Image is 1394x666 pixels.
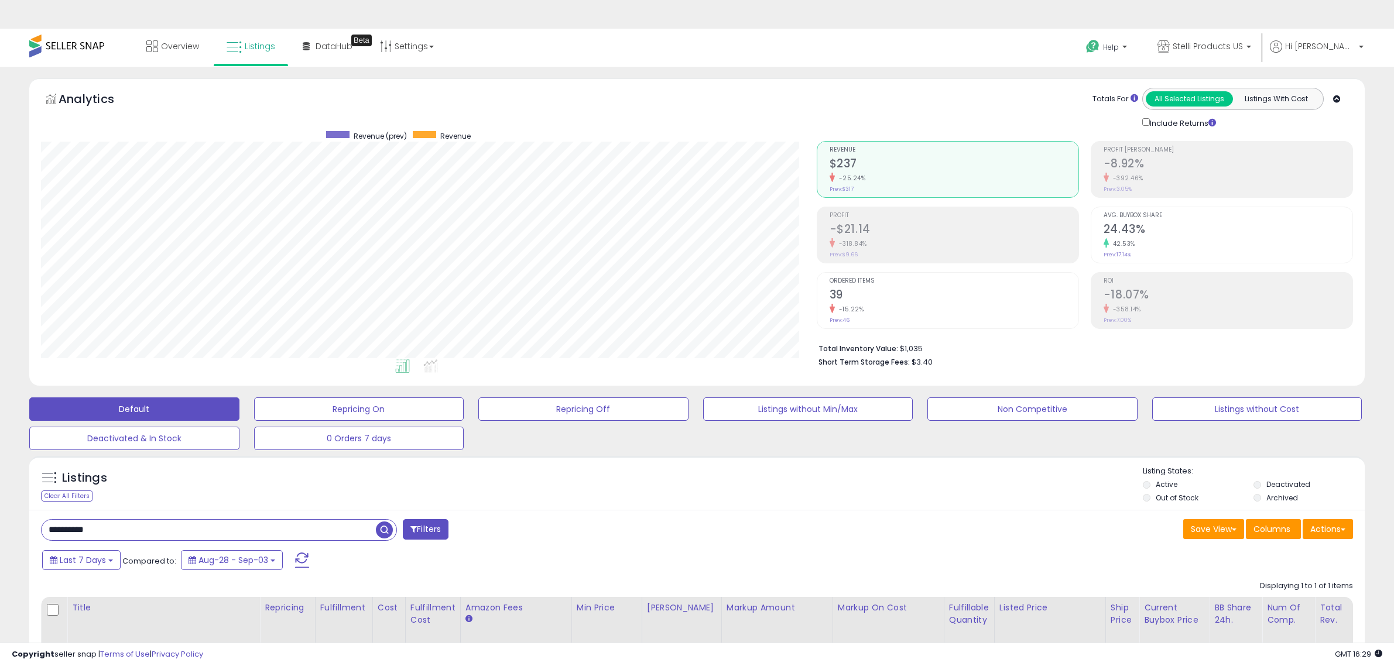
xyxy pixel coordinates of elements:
[1104,222,1352,238] h2: 24.43%
[245,40,275,52] span: Listings
[830,157,1078,173] h2: $237
[1285,40,1355,52] span: Hi [PERSON_NAME]
[254,427,464,450] button: 0 Orders 7 days
[1173,40,1243,52] span: Stelli Products US
[1146,91,1233,107] button: All Selected Listings
[1149,29,1260,67] a: Stelli Products US
[1077,30,1139,67] a: Help
[727,602,828,614] div: Markup Amount
[465,614,472,624] small: Amazon Fees.
[647,602,717,614] div: [PERSON_NAME]
[1232,91,1320,107] button: Listings With Cost
[1085,39,1100,54] i: Get Help
[830,288,1078,304] h2: 39
[1109,174,1143,183] small: -392.46%
[838,602,939,614] div: Markup on Cost
[320,602,368,614] div: Fulfillment
[218,29,284,64] a: Listings
[478,397,689,421] button: Repricing Off
[1303,519,1353,539] button: Actions
[316,40,352,52] span: DataHub
[1335,648,1382,660] span: 2025-09-11 16:29 GMT
[1103,42,1119,52] span: Help
[12,648,54,660] strong: Copyright
[1266,493,1298,503] label: Archived
[410,602,455,626] div: Fulfillment Cost
[1143,466,1365,477] p: Listing States:
[1104,157,1352,173] h2: -8.92%
[1320,602,1362,626] div: Total Rev.
[41,490,93,502] div: Clear All Filters
[830,317,850,324] small: Prev: 46
[152,648,203,660] a: Privacy Policy
[818,344,898,353] b: Total Inventory Value:
[1109,305,1141,314] small: -358.14%
[1253,523,1290,535] span: Columns
[1104,288,1352,304] h2: -18.07%
[1156,493,1198,503] label: Out of Stock
[1104,251,1131,258] small: Prev: 17.14%
[100,648,150,660] a: Terms of Use
[29,397,239,421] button: Default
[949,602,989,626] div: Fulfillable Quantity
[1104,317,1131,324] small: Prev: 7.00%
[835,239,867,248] small: -318.84%
[1152,397,1362,421] button: Listings without Cost
[378,602,400,614] div: Cost
[403,519,448,540] button: Filters
[181,550,283,570] button: Aug-28 - Sep-03
[830,251,858,258] small: Prev: $9.66
[1104,147,1352,153] span: Profit [PERSON_NAME]
[1266,479,1310,489] label: Deactivated
[60,554,106,566] span: Last 7 Days
[927,397,1138,421] button: Non Competitive
[122,555,176,567] span: Compared to:
[1270,40,1364,67] a: Hi [PERSON_NAME]
[1260,581,1353,592] div: Displaying 1 to 1 of 1 items
[265,602,310,614] div: Repricing
[371,29,443,64] a: Settings
[830,222,1078,238] h2: -$21.14
[62,470,107,486] h5: Listings
[1104,186,1132,193] small: Prev: 3.05%
[1133,116,1230,129] div: Include Returns
[1144,602,1204,626] div: Current Buybox Price
[354,131,407,141] span: Revenue (prev)
[294,29,361,64] a: DataHub
[72,602,255,614] div: Title
[833,597,944,643] th: The percentage added to the cost of goods (COGS) that forms the calculator for Min & Max prices.
[818,341,1344,355] li: $1,035
[1156,479,1177,489] label: Active
[830,278,1078,284] span: Ordered Items
[59,91,137,110] h5: Analytics
[1183,519,1244,539] button: Save View
[1214,602,1257,626] div: BB Share 24h.
[12,649,203,660] div: seller snap | |
[198,554,268,566] span: Aug-28 - Sep-03
[138,29,208,64] a: Overview
[161,40,199,52] span: Overview
[1092,94,1138,105] div: Totals For
[830,212,1078,219] span: Profit
[440,131,471,141] span: Revenue
[999,602,1101,614] div: Listed Price
[703,397,913,421] button: Listings without Min/Max
[1109,239,1135,248] small: 42.53%
[912,356,933,368] span: $3.40
[254,397,464,421] button: Repricing On
[1267,602,1310,626] div: Num of Comp.
[1104,212,1352,219] span: Avg. Buybox Share
[465,602,567,614] div: Amazon Fees
[1111,602,1134,626] div: Ship Price
[1104,278,1352,284] span: ROI
[818,357,910,367] b: Short Term Storage Fees:
[29,427,239,450] button: Deactivated & In Stock
[830,147,1078,153] span: Revenue
[42,550,121,570] button: Last 7 Days
[835,305,864,314] small: -15.22%
[830,186,854,193] small: Prev: $317
[835,174,866,183] small: -25.24%
[1246,519,1301,539] button: Columns
[577,602,637,614] div: Min Price
[351,35,372,46] div: Tooltip anchor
